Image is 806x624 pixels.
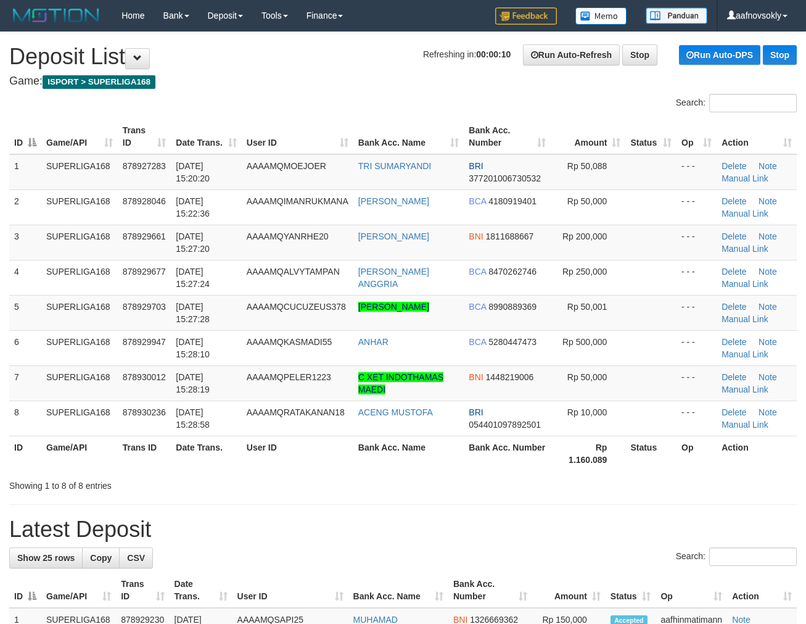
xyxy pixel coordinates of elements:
[116,573,169,608] th: Trans ID: activate to sort column ascending
[567,161,607,171] span: Rp 50,088
[486,231,534,241] span: Copy 1811688667 to clipboard
[676,119,717,154] th: Op: activate to sort column ascending
[469,231,483,241] span: BNI
[676,260,717,295] td: - - -
[123,196,166,206] span: 878928046
[9,44,797,69] h1: Deposit List
[495,7,557,25] img: Feedback.jpg
[676,154,717,190] td: - - -
[247,231,329,241] span: AAAAMQYANRHE20
[676,189,717,225] td: - - -
[9,75,797,88] h4: Game:
[488,196,537,206] span: Copy 4180919401 to clipboard
[9,436,41,471] th: ID
[575,7,627,25] img: Button%20Memo.svg
[171,436,241,471] th: Date Trans.
[722,173,768,183] a: Manual Link
[759,231,777,241] a: Note
[717,119,797,154] th: Action: activate to sort column ascending
[41,154,118,190] td: SUPERLIGA168
[469,372,483,382] span: BNI
[247,407,345,417] span: AAAAMQRATAKANAN18
[41,225,118,260] td: SUPERLIGA168
[358,372,443,394] a: C XET INDOTHAMAS MAEDI
[353,119,464,154] th: Bank Acc. Name: activate to sort column ascending
[41,436,118,471] th: Game/API
[247,302,346,312] span: AAAAMQCUCUZEUS378
[763,45,797,65] a: Stop
[9,330,41,365] td: 6
[722,337,746,347] a: Delete
[123,231,166,241] span: 878929661
[41,119,118,154] th: Game/API: activate to sort column ascending
[722,244,768,254] a: Manual Link
[722,231,746,241] a: Delete
[358,407,433,417] a: ACENG MUSTOFA
[9,365,41,401] td: 7
[41,260,118,295] td: SUPERLIGA168
[717,436,797,471] th: Action
[562,337,607,347] span: Rp 500,000
[722,314,768,324] a: Manual Link
[486,372,534,382] span: Copy 1448219006 to clipboard
[606,573,656,608] th: Status: activate to sort column ascending
[123,267,166,277] span: 878929677
[247,267,340,277] span: AAAAMQALVYTAMPAN
[676,401,717,436] td: - - -
[759,196,777,206] a: Note
[625,436,676,471] th: Status
[170,573,232,608] th: Date Trans.: activate to sort column ascending
[9,547,83,568] a: Show 25 rows
[242,436,353,471] th: User ID
[488,267,537,277] span: Copy 8470262746 to clipboard
[9,475,327,492] div: Showing 1 to 8 of 8 entries
[676,365,717,401] td: - - -
[358,231,429,241] a: [PERSON_NAME]
[676,94,797,112] label: Search:
[176,196,210,218] span: [DATE] 15:22:36
[90,553,112,563] span: Copy
[464,436,550,471] th: Bank Acc. Number
[9,154,41,190] td: 1
[722,372,746,382] a: Delete
[625,119,676,154] th: Status: activate to sort column ascending
[358,161,432,171] a: TRI SUMARYANDI
[469,173,541,183] span: Copy 377201006730532 to clipboard
[722,420,768,430] a: Manual Link
[469,161,483,171] span: BRI
[709,94,797,112] input: Search:
[722,161,746,171] a: Delete
[348,573,448,608] th: Bank Acc. Name: activate to sort column ascending
[176,161,210,183] span: [DATE] 15:20:20
[722,209,768,218] a: Manual Link
[709,547,797,566] input: Search:
[358,196,429,206] a: [PERSON_NAME]
[118,119,171,154] th: Trans ID: activate to sort column ascending
[759,372,777,382] a: Note
[676,330,717,365] td: - - -
[476,49,511,59] strong: 00:00:10
[41,401,118,436] td: SUPERLIGA168
[759,302,777,312] a: Note
[676,225,717,260] td: - - -
[123,372,166,382] span: 878930012
[469,302,486,312] span: BCA
[118,436,171,471] th: Trans ID
[676,547,797,566] label: Search:
[722,349,768,359] a: Manual Link
[358,302,429,312] a: [PERSON_NAME]
[722,267,746,277] a: Delete
[247,196,348,206] span: AAAAMQIMANRUKMANA
[567,407,607,417] span: Rp 10,000
[722,279,768,289] a: Manual Link
[123,337,166,347] span: 878929947
[41,189,118,225] td: SUPERLIGA168
[759,337,777,347] a: Note
[9,189,41,225] td: 2
[9,260,41,295] td: 4
[464,119,550,154] th: Bank Acc. Number: activate to sort column ascending
[676,295,717,330] td: - - -
[722,385,768,394] a: Manual Link
[123,407,166,417] span: 878930236
[722,407,746,417] a: Delete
